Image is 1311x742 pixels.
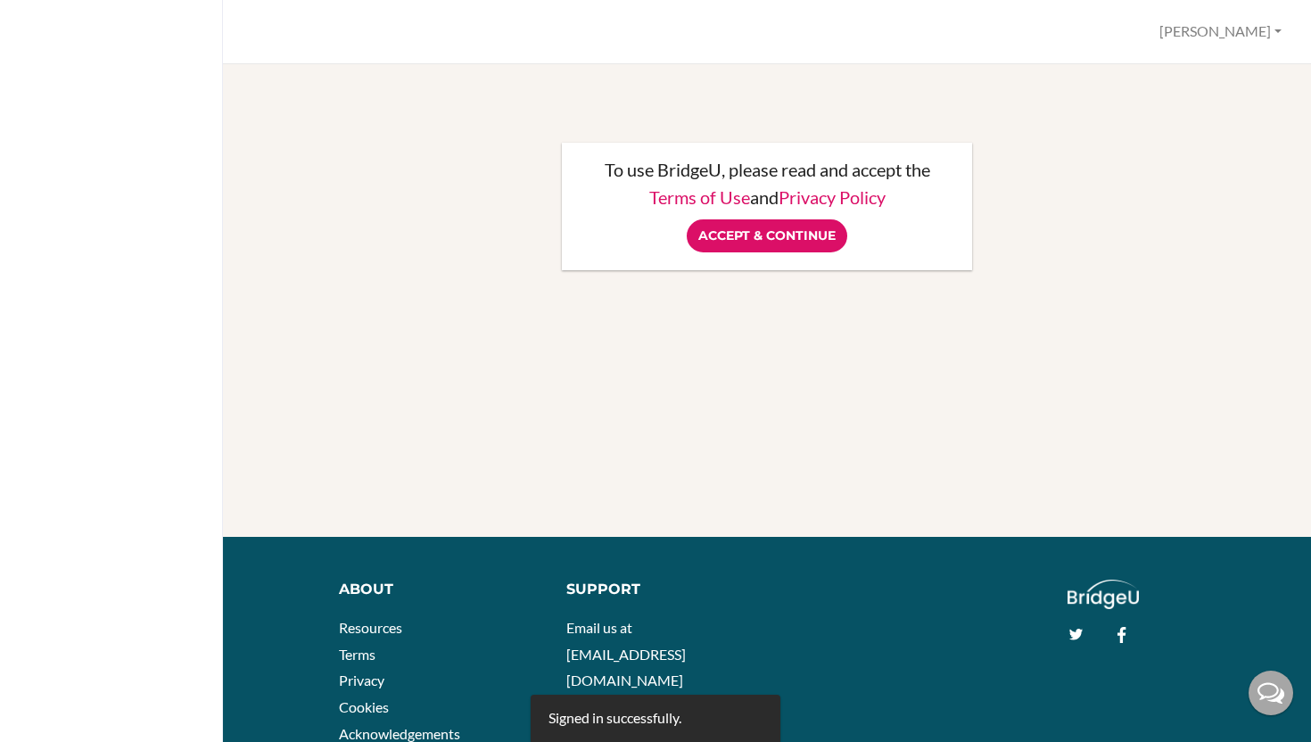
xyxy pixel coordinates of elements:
a: Terms [339,646,375,663]
div: About [339,580,540,600]
a: Privacy [339,672,384,688]
a: Resources [339,619,402,636]
div: Signed in successfully. [548,708,681,729]
div: Support [566,580,754,600]
img: logo_white@2x-f4f0deed5e89b7ecb1c2cc34c3e3d731f90f0f143d5ea2071677605dd97b5244.png [1068,580,1140,609]
a: Terms of Use [649,186,750,208]
p: and [580,188,954,206]
a: Privacy Policy [779,186,886,208]
button: [PERSON_NAME] [1151,15,1290,48]
a: Email us at [EMAIL_ADDRESS][DOMAIN_NAME] [566,619,686,688]
input: Accept & Continue [687,219,847,252]
p: To use BridgeU, please read and accept the [580,161,954,178]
